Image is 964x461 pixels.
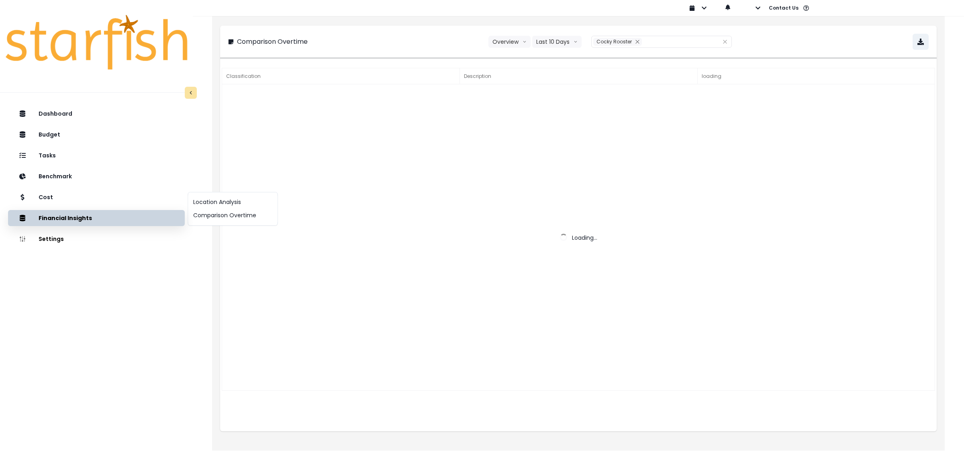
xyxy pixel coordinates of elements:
svg: arrow down line [523,38,527,46]
button: Last 10 Daysarrow down line [532,36,582,48]
div: loading [698,68,935,84]
button: Settings [8,231,185,247]
span: Loading... [572,234,597,242]
span: Cocky Rooster [596,38,632,45]
button: Remove [633,38,642,46]
button: Tasks [8,147,185,163]
button: Location Analysis [188,196,278,209]
svg: arrow down line [574,38,578,46]
button: Cost [8,189,185,205]
button: Budget [8,126,185,143]
button: Dashboard [8,106,185,122]
button: Comparison Overtime [188,209,278,222]
div: Description [460,68,698,84]
p: Benchmark [39,173,72,180]
p: Dashboard [39,110,72,117]
p: Comparison Overtime [237,37,308,47]
p: Tasks [39,152,56,159]
p: Budget [39,131,60,138]
p: Cost [39,194,53,201]
button: Financial Insights [8,210,185,226]
div: Cocky Rooster [593,38,642,46]
svg: close [635,39,640,44]
div: Classification [222,68,460,84]
button: Clear [723,38,727,46]
svg: close [723,39,727,44]
button: Overviewarrow down line [488,36,531,48]
button: Benchmark [8,168,185,184]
